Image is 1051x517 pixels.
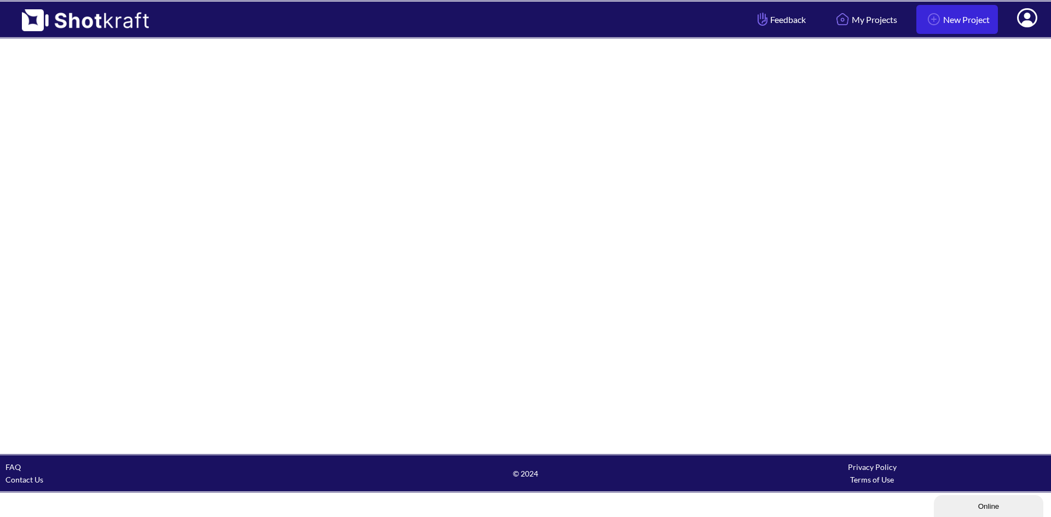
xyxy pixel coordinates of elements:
a: Contact Us [5,475,43,484]
span: © 2024 [352,467,698,480]
div: Terms of Use [699,473,1046,486]
div: Privacy Policy [699,461,1046,473]
a: FAQ [5,462,21,472]
img: Add Icon [925,10,943,28]
iframe: chat widget [934,493,1046,517]
img: Hand Icon [755,10,770,28]
a: New Project [916,5,998,34]
span: Feedback [755,13,806,26]
img: Home Icon [833,10,852,28]
a: My Projects [825,5,905,34]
